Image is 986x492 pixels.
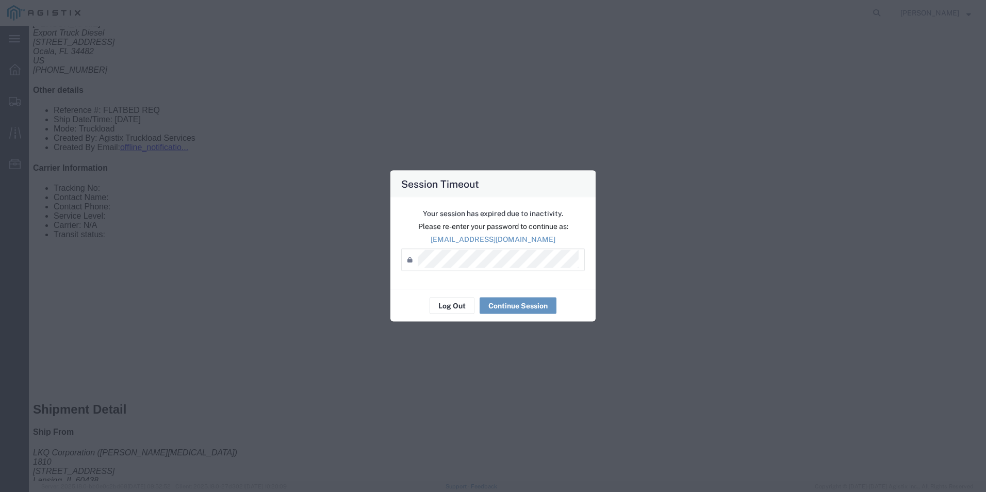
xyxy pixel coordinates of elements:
[401,221,585,232] p: Please re-enter your password to continue as:
[401,208,585,219] p: Your session has expired due to inactivity.
[480,298,556,314] button: Continue Session
[401,234,585,245] p: [EMAIL_ADDRESS][DOMAIN_NAME]
[401,176,479,191] h4: Session Timeout
[430,298,474,314] button: Log Out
